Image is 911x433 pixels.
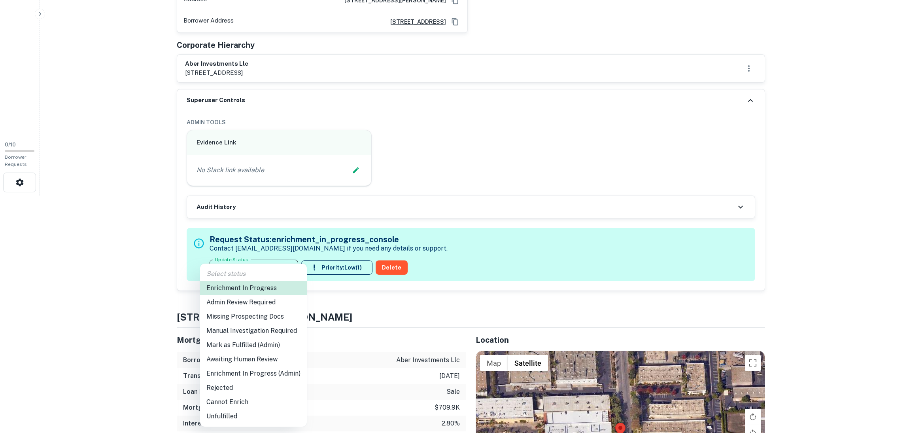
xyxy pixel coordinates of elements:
li: Missing Prospecting Docs [200,310,307,324]
li: Mark as Fulfilled (Admin) [200,338,307,352]
iframe: Chat Widget [871,370,911,408]
li: Cannot Enrich [200,395,307,409]
li: Rejected [200,381,307,395]
li: Manual Investigation Required [200,324,307,338]
li: Enrichment In Progress (Admin) [200,367,307,381]
li: Awaiting Human Review [200,352,307,367]
li: Enrichment In Progress [200,281,307,295]
li: Unfulfilled [200,409,307,424]
li: Admin Review Required [200,295,307,310]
